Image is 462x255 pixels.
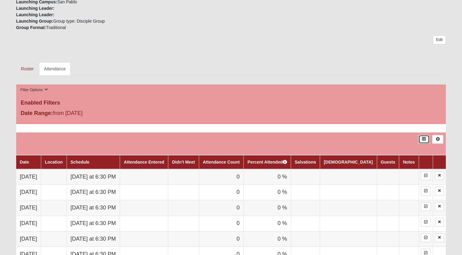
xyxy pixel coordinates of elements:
a: Percent Attended [247,160,287,164]
label: Date Range: [21,109,53,117]
h4: Enabled Filters [21,100,441,106]
a: Enter Attendance [421,187,431,195]
td: 0 [199,185,243,200]
a: Enter Attendance [421,233,431,242]
td: 0 [199,216,243,231]
td: 0 [199,231,243,247]
td: [DATE] [16,200,41,216]
a: Enter Attendance [421,202,431,211]
a: Location [45,160,63,164]
td: 0 % [243,169,291,185]
strong: Launching Leader: [16,6,54,11]
a: Date [20,160,29,164]
a: Enter Attendance [421,218,431,227]
a: Attendance Entered [124,160,164,164]
a: Edit [433,35,446,44]
td: [DATE] at 6:30 PM [67,169,120,185]
th: Salvations [291,155,320,169]
a: Attendance [39,62,71,75]
a: Delete [435,233,444,242]
td: [DATE] at 6:30 PM [67,185,120,200]
a: Alt+N [432,135,443,144]
th: [DEMOGRAPHIC_DATA] [320,155,377,169]
strong: Group Format: [16,25,46,30]
a: Export to Excel [418,135,430,144]
div: from [DATE] [16,109,159,119]
td: [DATE] at 6:30 PM [67,200,120,216]
a: Delete [435,187,444,195]
td: [DATE] at 6:30 PM [67,231,120,247]
td: [DATE] [16,169,41,185]
a: Didn't Meet [172,160,195,164]
a: Attendance Count [203,160,240,164]
td: 0 % [243,185,291,200]
a: Notes [403,160,415,164]
strong: Launching Group: [16,19,53,24]
td: [DATE] [16,231,41,247]
td: [DATE] at 6:30 PM [67,216,120,231]
td: [DATE] [16,185,41,200]
td: [DATE] [16,216,41,231]
a: Schedule [71,160,89,164]
a: Roster [16,62,38,75]
a: Enter Attendance [421,171,431,180]
td: 0 [199,200,243,216]
strong: Launching Leader: [16,12,54,17]
a: Delete [435,171,444,180]
a: Delete [435,218,444,227]
td: 0 [199,169,243,185]
td: 0 % [243,200,291,216]
th: Guests [377,155,399,169]
button: Filter Options [19,87,50,93]
td: 0 % [243,216,291,231]
a: Delete [435,202,444,211]
td: 0 % [243,231,291,247]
